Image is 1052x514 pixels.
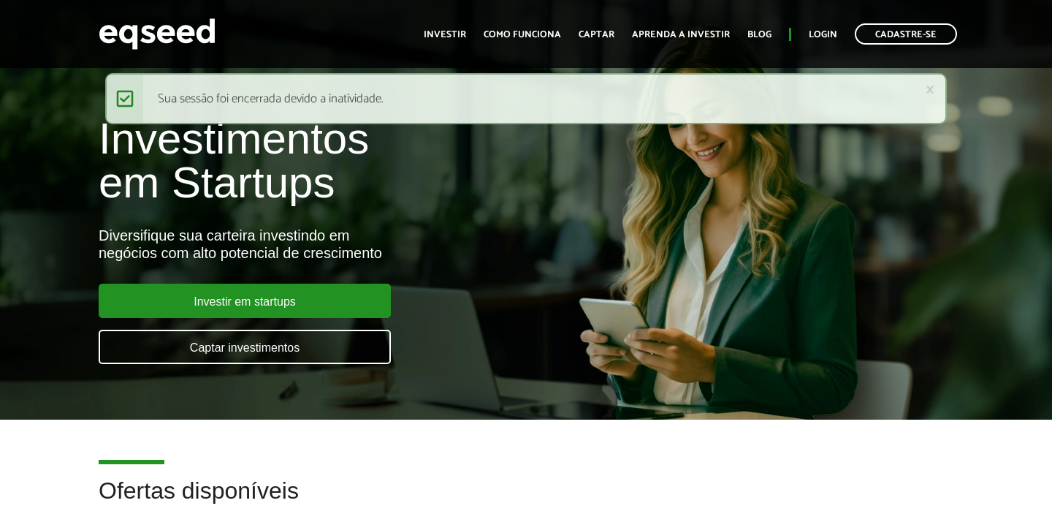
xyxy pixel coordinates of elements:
a: Login [809,30,837,39]
a: × [926,82,934,97]
div: Diversifique sua carteira investindo em negócios com alto potencial de crescimento [99,227,603,262]
a: Como funciona [484,30,561,39]
a: Captar [579,30,614,39]
h1: Investimentos em Startups [99,117,603,205]
a: Blog [747,30,771,39]
a: Investir [424,30,466,39]
img: EqSeed [99,15,216,53]
a: Aprenda a investir [632,30,730,39]
a: Cadastre-se [855,23,957,45]
div: Sua sessão foi encerrada devido a inatividade. [105,73,947,124]
a: Investir em startups [99,284,391,318]
a: Captar investimentos [99,330,391,364]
